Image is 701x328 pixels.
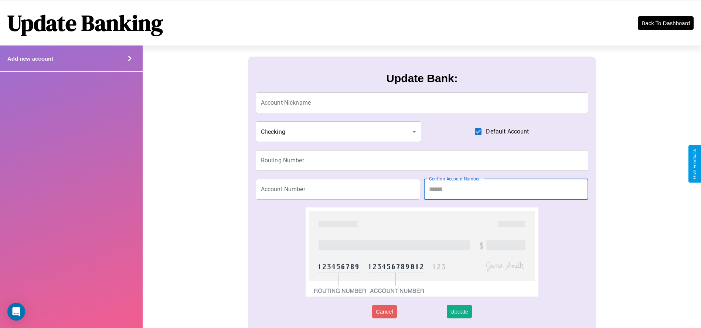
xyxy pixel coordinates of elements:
[429,176,480,182] label: Confirm Account Number
[7,55,53,62] h4: Add new account
[256,121,421,142] div: Checking
[692,149,697,179] div: Give Feedback
[486,127,529,136] span: Default Account
[306,207,539,297] img: check
[372,305,397,318] button: Cancel
[386,72,457,85] h3: Update Bank:
[7,303,25,321] div: Open Intercom Messenger
[7,8,163,38] h1: Update Banking
[638,16,694,30] button: Back To Dashboard
[447,305,472,318] button: Update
